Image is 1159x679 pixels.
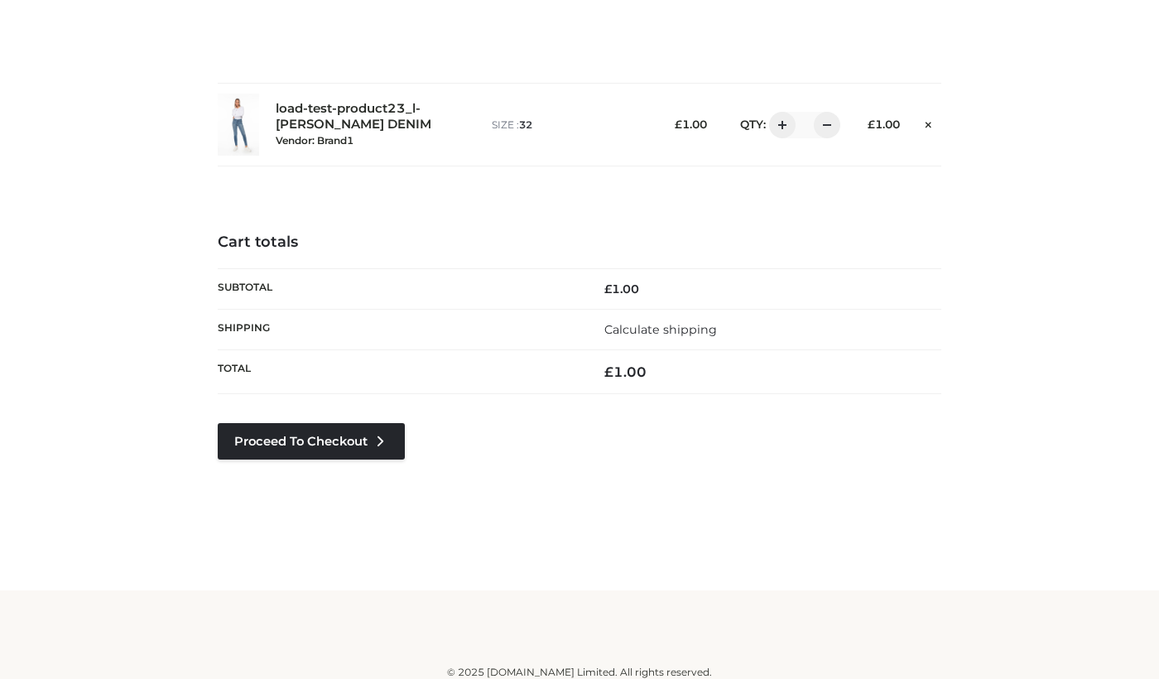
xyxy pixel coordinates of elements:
[218,268,579,309] th: Subtotal
[868,118,875,131] span: £
[218,350,579,394] th: Total
[218,94,259,156] img: load-test-product23_l-PARKER SMITH DENIM - 32
[604,364,647,380] bdi: 1.00
[604,364,613,380] span: £
[276,101,455,132] a: load-test-product23_l-[PERSON_NAME] DENIM
[218,309,579,349] th: Shipping
[604,322,717,337] a: Calculate shipping
[218,234,941,252] h4: Cart totals
[868,118,900,131] bdi: 1.00
[492,118,642,132] p: size :
[276,134,353,147] small: Vendor: Brand1
[675,118,707,131] bdi: 1.00
[519,118,532,131] span: 32
[218,423,405,460] a: Proceed to Checkout
[604,282,612,296] span: £
[916,112,941,133] a: Remove this item
[675,118,682,131] span: £
[724,112,834,138] div: QTY:
[604,282,639,296] bdi: 1.00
